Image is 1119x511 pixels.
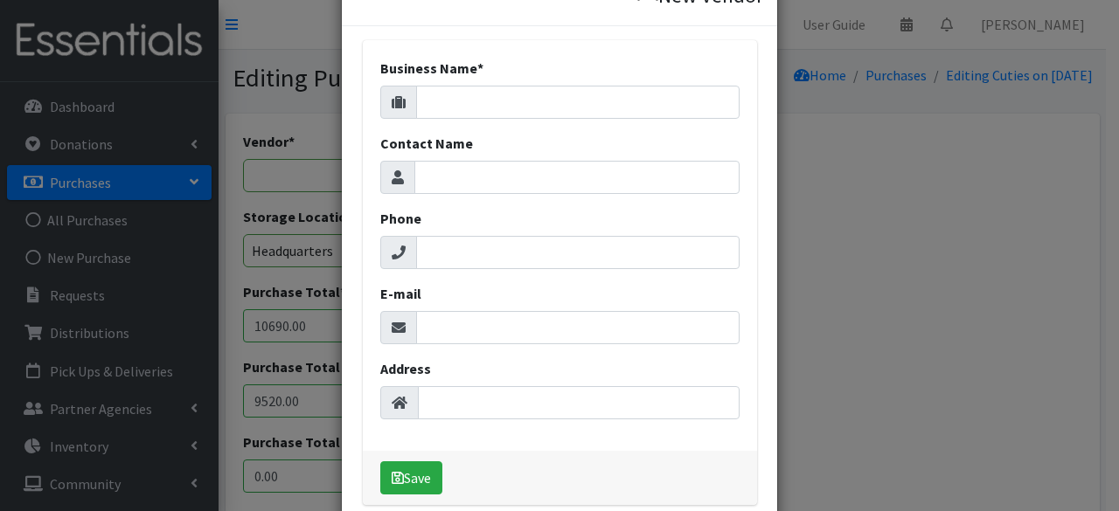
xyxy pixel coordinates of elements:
label: Phone [380,208,421,229]
label: Business Name [380,58,483,79]
abbr: required [477,59,483,77]
label: E-mail [380,283,421,304]
label: Address [380,358,431,379]
label: Contact Name [380,133,473,154]
button: Save [380,461,442,494]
